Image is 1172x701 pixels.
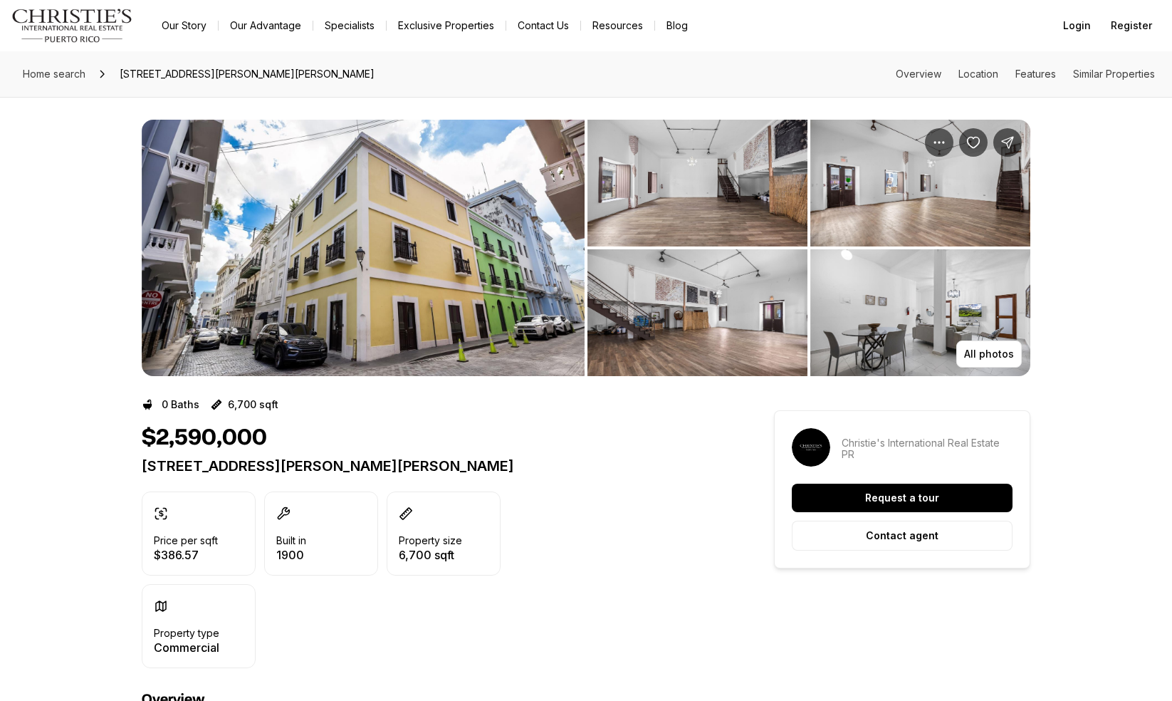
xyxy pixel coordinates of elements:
[154,628,219,639] p: Property type
[896,68,1155,80] nav: Page section menu
[1111,20,1152,31] span: Register
[1055,11,1099,40] button: Login
[956,341,1022,368] button: All photos
[1015,68,1056,80] a: Skip to: Features
[399,535,462,546] p: Property size
[313,16,386,36] a: Specialists
[142,120,585,376] li: 1 of 9
[276,535,306,546] p: Built in
[17,63,91,85] a: Home search
[810,120,1030,246] button: View image gallery
[925,128,953,157] button: Property options
[792,484,1013,512] button: Request a tour
[865,492,939,504] p: Request a tour
[792,521,1013,551] button: Contact agent
[399,549,462,561] p: 6,700 sqft
[959,128,988,157] button: Save Property: 152 CALLE LUNA
[587,120,1030,376] li: 2 of 9
[142,457,723,474] p: [STREET_ADDRESS][PERSON_NAME][PERSON_NAME]
[964,348,1014,360] p: All photos
[154,535,218,546] p: Price per sqft
[142,120,585,376] button: View image gallery
[587,249,807,376] button: View image gallery
[1102,11,1161,40] button: Register
[842,437,1013,460] p: Christie's International Real Estate PR
[276,549,306,561] p: 1900
[958,68,998,80] a: Skip to: Location
[23,68,85,80] span: Home search
[655,16,699,36] a: Blog
[1073,68,1155,80] a: Skip to: Similar Properties
[162,399,199,410] p: 0 Baths
[387,16,506,36] a: Exclusive Properties
[1063,20,1091,31] span: Login
[581,16,654,36] a: Resources
[150,16,218,36] a: Our Story
[506,16,580,36] button: Contact Us
[810,249,1030,376] button: View image gallery
[142,425,267,452] h1: $2,590,000
[866,530,938,541] p: Contact agent
[219,16,313,36] a: Our Advantage
[142,120,1030,376] div: Listing Photos
[896,68,941,80] a: Skip to: Overview
[11,9,133,43] img: logo
[587,120,807,246] button: View image gallery
[228,399,278,410] p: 6,700 sqft
[993,128,1022,157] button: Share Property: 152 CALLE LUNA
[114,63,380,85] span: [STREET_ADDRESS][PERSON_NAME][PERSON_NAME]
[154,642,219,653] p: Commercial
[154,549,218,561] p: $386.57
